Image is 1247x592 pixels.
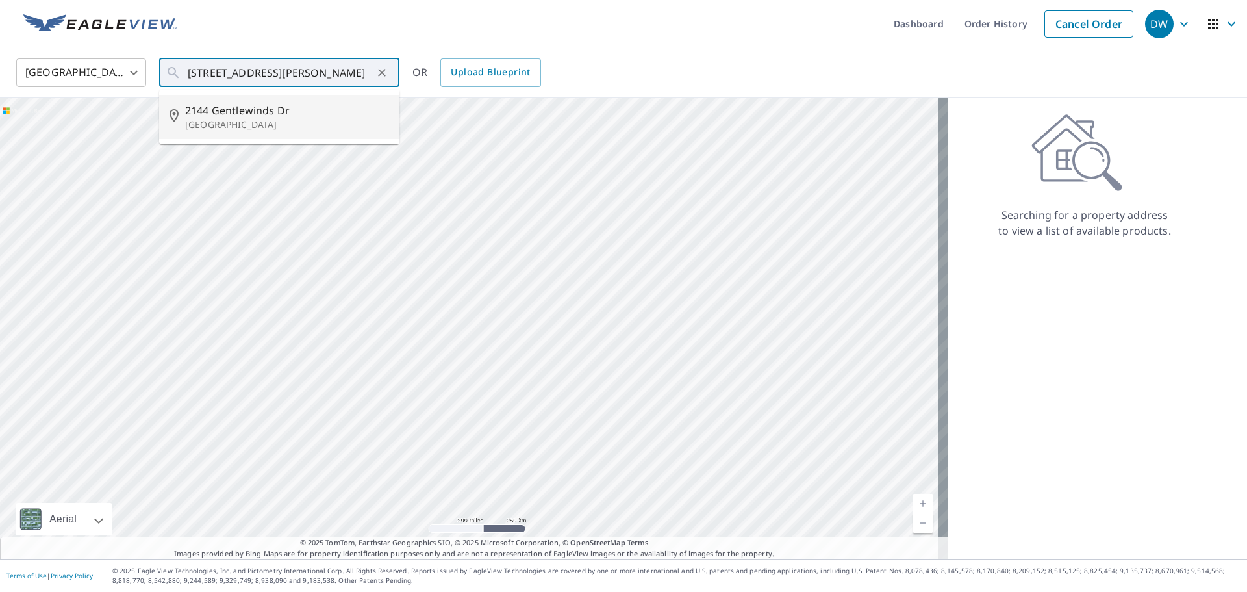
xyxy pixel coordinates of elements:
a: Current Level 5, Zoom Out [913,513,933,533]
div: Aerial [45,503,81,535]
a: Terms of Use [6,571,47,580]
div: [GEOGRAPHIC_DATA] [16,55,146,91]
div: DW [1145,10,1174,38]
div: Aerial [16,503,112,535]
span: © 2025 TomTom, Earthstar Geographics SIO, © 2025 Microsoft Corporation, © [300,537,649,548]
p: [GEOGRAPHIC_DATA] [185,118,389,131]
a: Cancel Order [1044,10,1133,38]
div: OR [412,58,541,87]
a: Upload Blueprint [440,58,540,87]
p: © 2025 Eagle View Technologies, Inc. and Pictometry International Corp. All Rights Reserved. Repo... [112,566,1241,586]
span: 2144 Gentlewinds Dr [185,103,389,118]
p: | [6,572,93,580]
p: Searching for a property address to view a list of available products. [998,207,1172,238]
span: Upload Blueprint [451,64,530,81]
a: Terms [627,537,649,547]
a: Privacy Policy [51,571,93,580]
input: Search by address or latitude-longitude [188,55,373,91]
a: OpenStreetMap [570,537,625,547]
button: Clear [373,64,391,82]
a: Current Level 5, Zoom In [913,494,933,513]
img: EV Logo [23,14,177,34]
